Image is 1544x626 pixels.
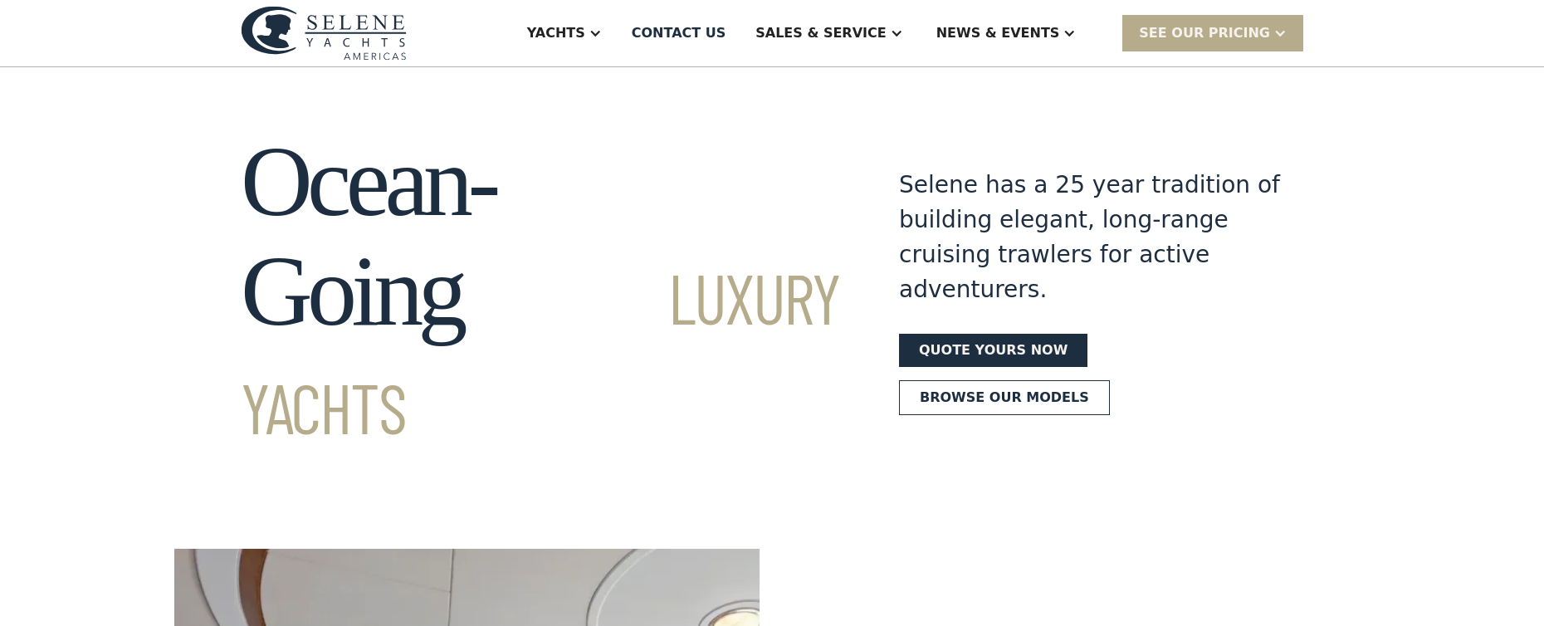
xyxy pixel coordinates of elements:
div: SEE Our Pricing [1139,23,1270,43]
a: Quote yours now [899,334,1087,367]
span: Luxury Yachts [241,255,839,448]
a: Browse our models [899,380,1110,415]
img: logo [241,6,407,60]
div: Sales & Service [755,23,886,43]
div: Selene has a 25 year tradition of building elegant, long-range cruising trawlers for active adven... [899,168,1281,307]
h1: Ocean-Going [241,127,839,456]
div: SEE Our Pricing [1122,15,1303,51]
div: Contact US [632,23,726,43]
div: News & EVENTS [936,23,1060,43]
div: Yachts [527,23,585,43]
